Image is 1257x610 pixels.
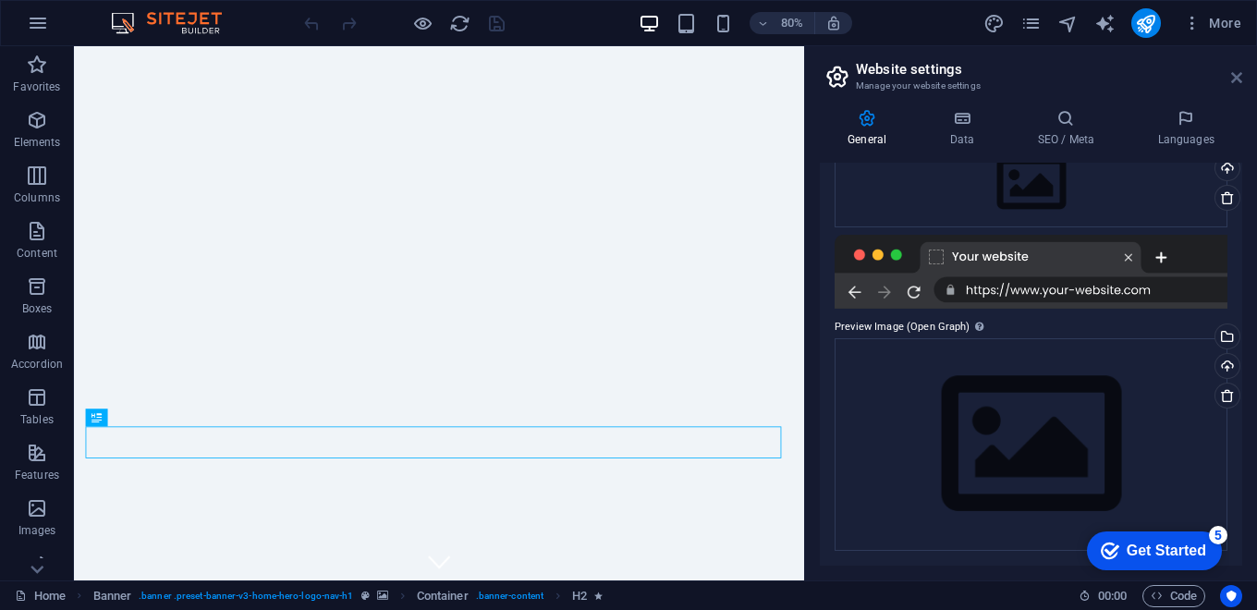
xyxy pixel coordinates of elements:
i: This element contains a background [377,591,388,601]
div: Get Started [55,20,134,37]
button: reload [448,12,470,34]
i: On resize automatically adjust zoom level to fit chosen device. [825,15,842,31]
h3: Manage your website settings [856,78,1205,94]
a: Click to cancel selection. Double-click to open Pages [15,585,66,607]
button: pages [1020,12,1043,34]
p: Columns [14,190,60,205]
span: . banner-content [476,585,543,607]
label: Preview Image (Open Graph) [835,316,1227,338]
i: This element is a customizable preset [361,591,370,601]
span: More [1183,14,1241,32]
div: 5 [137,4,155,22]
p: Favorites [13,79,60,94]
i: Publish [1135,13,1156,34]
span: Click to select. Double-click to edit [417,585,469,607]
p: Boxes [22,301,53,316]
p: Accordion [11,357,63,372]
p: Tables [20,412,54,427]
h6: Session time [1079,585,1128,607]
p: Features [15,468,59,482]
h4: Data [921,109,1009,148]
button: Code [1142,585,1205,607]
div: Select files from the file manager, stock photos, or upload file(s) [835,140,1227,227]
span: Click to select. Double-click to edit [572,585,587,607]
h4: General [820,109,921,148]
button: publish [1131,8,1161,38]
i: Navigator [1057,13,1079,34]
button: More [1176,8,1249,38]
button: design [983,12,1006,34]
button: Usercentrics [1220,585,1242,607]
nav: breadcrumb [93,585,604,607]
h6: 80% [777,12,807,34]
span: Click to select. Double-click to edit [93,585,132,607]
span: Code [1151,585,1197,607]
h2: Website settings [856,61,1242,78]
button: Click here to leave preview mode and continue editing [411,12,433,34]
p: Elements [14,135,61,150]
span: 00 00 [1098,585,1127,607]
i: Pages (Ctrl+Alt+S) [1020,13,1042,34]
button: text_generator [1094,12,1117,34]
div: Select files from the file manager, stock photos, or upload file(s) [835,338,1227,550]
div: Get Started 5 items remaining, 0% complete [15,9,150,48]
p: Images [18,523,56,538]
i: Element contains an animation [594,591,603,601]
i: AI Writer [1094,13,1116,34]
h4: SEO / Meta [1009,109,1129,148]
i: Reload page [449,13,470,34]
i: Design (Ctrl+Alt+Y) [983,13,1005,34]
span: . banner .preset-banner-v3-home-hero-logo-nav-h1 [139,585,353,607]
p: Content [17,246,57,261]
button: navigator [1057,12,1080,34]
span: : [1111,589,1114,603]
img: Editor Logo [106,12,245,34]
button: 80% [750,12,815,34]
h4: Languages [1129,109,1242,148]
